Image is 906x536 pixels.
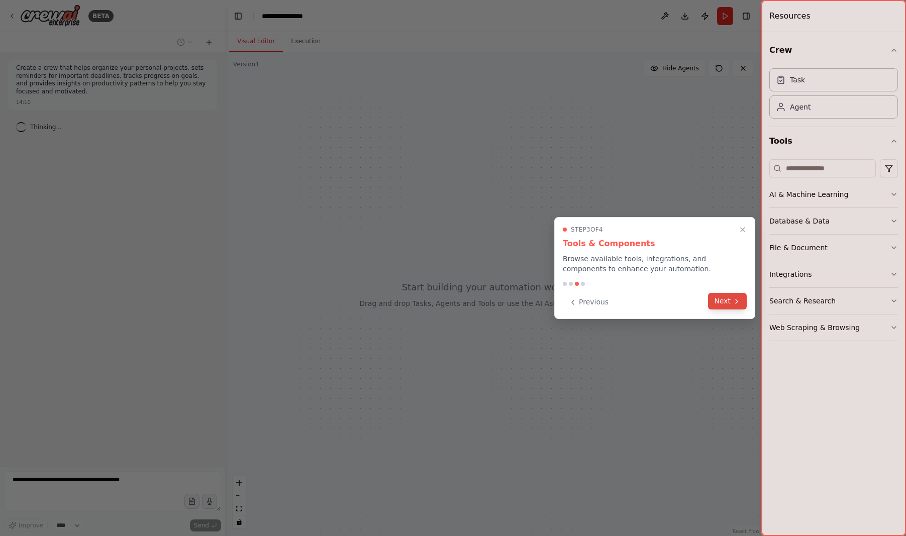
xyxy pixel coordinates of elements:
p: Browse available tools, integrations, and components to enhance your automation. [563,254,747,274]
h3: Tools & Components [563,238,747,250]
button: Previous [563,294,615,310]
button: Hide left sidebar [231,9,245,23]
button: Next [708,293,747,309]
button: Close walkthrough [737,224,749,236]
span: Step 3 of 4 [571,226,603,234]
